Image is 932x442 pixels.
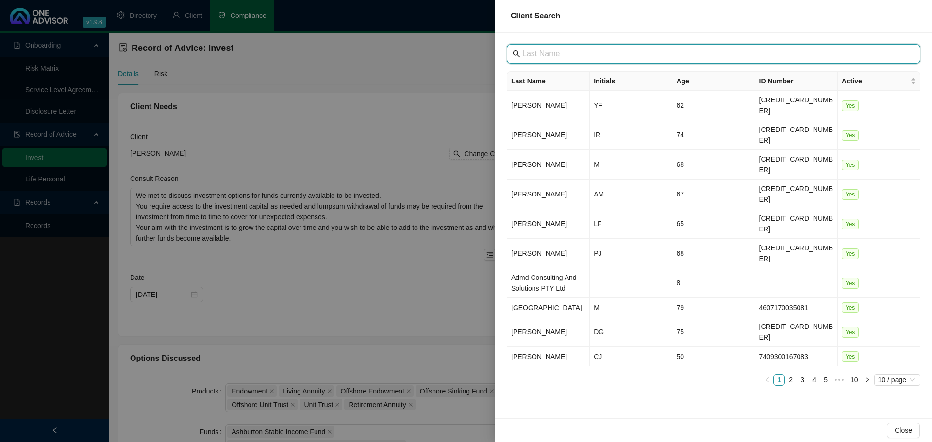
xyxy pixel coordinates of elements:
[785,375,796,385] a: 2
[862,374,873,386] li: Next Page
[774,375,784,385] a: 1
[755,317,838,347] td: [CREDIT_CARD_NUMBER]
[590,298,672,317] td: M
[762,374,773,386] li: Previous Page
[820,374,832,386] li: 5
[842,189,859,200] span: Yes
[785,374,797,386] li: 2
[838,72,920,91] th: Active
[887,423,920,438] button: Close
[590,180,672,209] td: AM
[755,298,838,317] td: 4607170035081
[842,302,859,313] span: Yes
[676,101,684,109] span: 62
[590,239,672,268] td: PJ
[842,351,859,362] span: Yes
[676,353,684,360] span: 50
[507,120,590,150] td: [PERSON_NAME]
[797,375,808,385] a: 3
[755,347,838,366] td: 7409300167083
[676,220,684,228] span: 65
[842,100,859,111] span: Yes
[842,160,859,170] span: Yes
[507,180,590,209] td: [PERSON_NAME]
[672,72,755,91] th: Age
[808,374,820,386] li: 4
[507,317,590,347] td: [PERSON_NAME]
[832,374,847,386] li: Next 5 Pages
[895,425,912,436] span: Close
[507,239,590,268] td: [PERSON_NAME]
[590,72,672,91] th: Initials
[847,374,862,386] li: 10
[842,327,859,338] span: Yes
[820,375,831,385] a: 5
[676,131,684,139] span: 74
[590,347,672,366] td: CJ
[755,120,838,150] td: [CREDIT_CARD_NUMBER]
[755,180,838,209] td: [CREDIT_CARD_NUMBER]
[862,374,873,386] button: right
[765,377,770,383] span: left
[590,120,672,150] td: IR
[842,130,859,141] span: Yes
[878,375,916,385] span: 10 / page
[511,12,560,20] span: Client Search
[507,268,590,298] td: Admd Consulting And Solutions PTY Ltd
[842,219,859,229] span: Yes
[842,76,908,86] span: Active
[755,239,838,268] td: [CREDIT_CARD_NUMBER]
[507,347,590,366] td: [PERSON_NAME]
[762,374,773,386] button: left
[676,190,684,198] span: 67
[676,161,684,168] span: 68
[507,91,590,120] td: [PERSON_NAME]
[755,91,838,120] td: [CREDIT_CARD_NUMBER]
[676,328,684,336] span: 75
[676,304,684,311] span: 79
[755,150,838,180] td: [CREDIT_CARD_NUMBER]
[848,375,861,385] a: 10
[507,150,590,180] td: [PERSON_NAME]
[842,278,859,289] span: Yes
[676,279,680,287] span: 8
[522,48,907,60] input: Last Name
[755,72,838,91] th: ID Number
[842,248,859,259] span: Yes
[590,91,672,120] td: YF
[590,317,672,347] td: DG
[809,375,819,385] a: 4
[513,50,520,58] span: search
[773,374,785,386] li: 1
[865,377,870,383] span: right
[507,298,590,317] td: [GEOGRAPHIC_DATA]
[797,374,808,386] li: 3
[590,150,672,180] td: M
[507,209,590,239] td: [PERSON_NAME]
[507,72,590,91] th: Last Name
[832,374,847,386] span: •••
[676,249,684,257] span: 68
[755,209,838,239] td: [CREDIT_CARD_NUMBER]
[590,209,672,239] td: LF
[874,374,920,386] div: Page Size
